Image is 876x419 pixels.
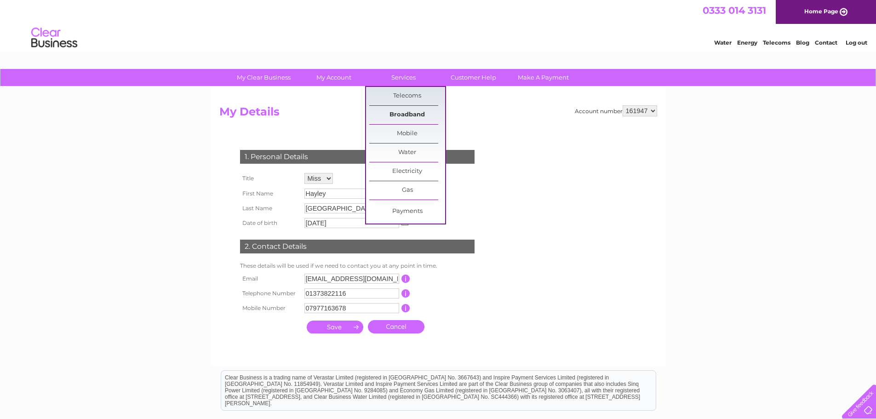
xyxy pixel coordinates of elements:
th: Title [238,171,302,186]
a: Cancel [368,320,424,333]
img: logo.png [31,24,78,52]
a: My Clear Business [226,69,302,86]
a: Services [366,69,441,86]
a: Water [369,143,445,162]
th: Last Name [238,201,302,216]
a: Telecoms [763,39,790,46]
a: Electricity [369,162,445,181]
div: Account number [575,105,657,116]
th: Telephone Number [238,286,302,301]
a: Mobile [369,125,445,143]
a: Energy [737,39,757,46]
a: Broadband [369,106,445,124]
input: Submit [307,321,363,333]
a: Blog [796,39,809,46]
a: Customer Help [435,69,511,86]
a: Contact [815,39,837,46]
h2: My Details [219,105,657,123]
div: Clear Business is a trading name of Verastar Limited (registered in [GEOGRAPHIC_DATA] No. 3667643... [221,5,656,45]
a: Make A Payment [505,69,581,86]
a: My Account [296,69,372,86]
a: 0333 014 3131 [703,5,766,16]
input: Information [401,289,410,298]
th: Date of birth [238,216,302,230]
a: Telecoms [369,87,445,105]
div: 1. Personal Details [240,150,475,164]
td: These details will be used if we need to contact you at any point in time. [238,260,477,271]
th: First Name [238,186,302,201]
a: Gas [369,181,445,200]
div: 2. Contact Details [240,240,475,253]
input: Information [401,275,410,283]
th: Mobile Number [238,301,302,316]
input: Information [401,304,410,312]
a: Payments [369,202,445,221]
th: Email [238,271,302,286]
a: Water [714,39,732,46]
a: Log out [846,39,867,46]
